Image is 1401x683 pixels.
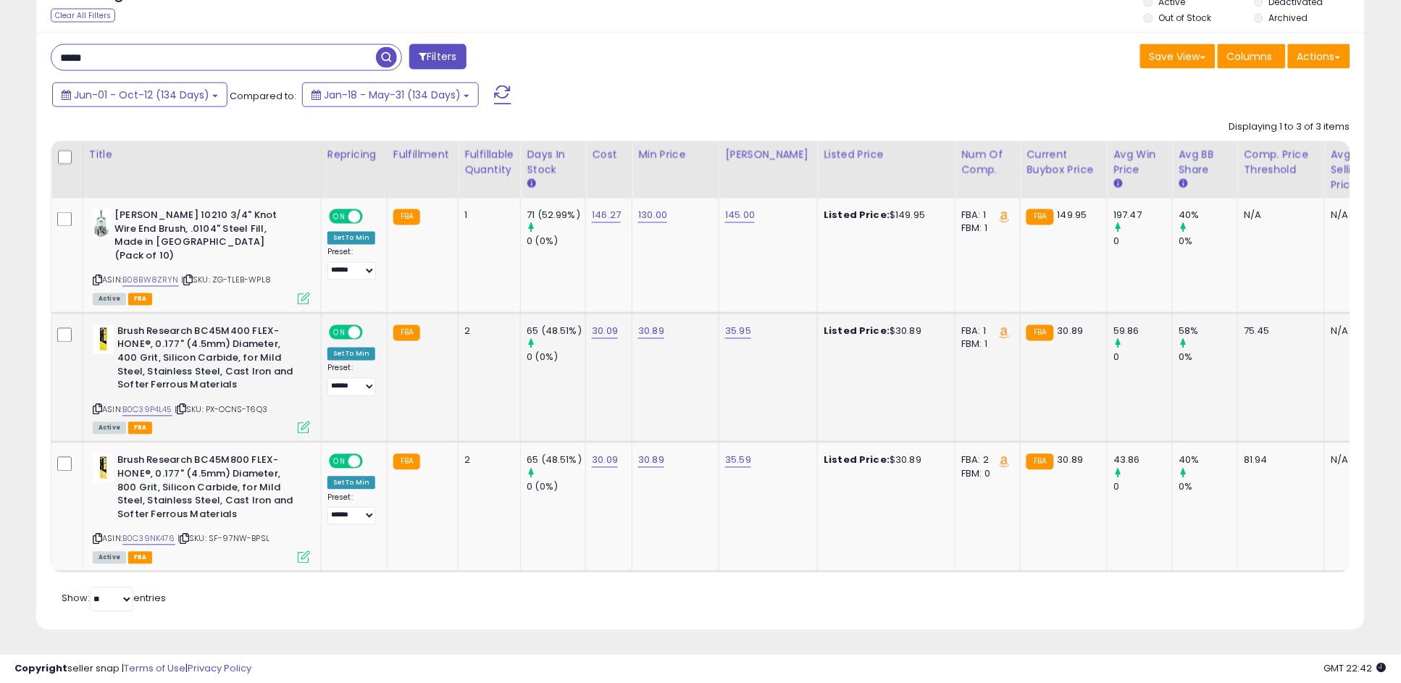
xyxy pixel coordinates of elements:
[1244,454,1313,467] div: 81.94
[93,293,126,306] span: All listings currently available for purchase on Amazon
[725,324,751,339] a: 35.95
[177,533,269,545] span: | SKU: SF-97NW-BPSL
[230,89,296,103] span: Compared to:
[327,232,376,245] div: Set To Min
[51,9,115,22] div: Clear All Filters
[1026,147,1101,177] div: Current Buybox Price
[327,248,376,280] div: Preset:
[117,325,293,396] b: Brush Research BC45M400 FLEX-HONE®, 0.177" (4.5mm) Diameter, 400 Grit, Silicon Carbide, for Mild ...
[1179,454,1237,467] div: 40%
[1244,147,1318,177] div: Comp. Price Threshold
[1288,44,1350,69] button: Actions
[1113,147,1166,177] div: Avg Win Price
[1026,209,1053,225] small: FBA
[961,454,1009,467] div: FBA: 2
[961,468,1009,481] div: FBM: 0
[324,88,461,102] span: Jan-18 - May-31 (134 Days)
[327,477,376,490] div: Set To Min
[361,326,384,338] span: OFF
[824,209,890,222] b: Listed Price:
[638,324,664,339] a: 30.89
[393,147,452,162] div: Fulfillment
[1113,325,1172,338] div: 59.86
[1179,481,1237,494] div: 0%
[124,661,185,675] a: Terms of Use
[464,454,509,467] div: 2
[1179,177,1187,190] small: Avg BB Share.
[62,592,166,606] span: Show: entries
[330,211,348,223] span: ON
[824,453,890,467] b: Listed Price:
[527,454,585,467] div: 65 (48.51%)
[93,325,114,354] img: 310OTx4LFxL._SL40_.jpg
[1244,325,1313,338] div: 75.45
[464,209,509,222] div: 1
[330,326,348,338] span: ON
[1026,325,1053,341] small: FBA
[464,147,514,177] div: Fulfillable Quantity
[330,456,348,468] span: ON
[638,147,713,162] div: Min Price
[327,493,376,525] div: Preset:
[122,533,175,545] a: B0C39NK476
[93,422,126,435] span: All listings currently available for purchase on Amazon
[361,211,384,223] span: OFF
[1229,120,1350,134] div: Displaying 1 to 3 of 3 items
[725,147,811,162] div: [PERSON_NAME]
[527,177,535,190] small: Days In Stock.
[393,209,420,225] small: FBA
[74,88,209,102] span: Jun-01 - Oct-12 (134 Days)
[527,325,585,338] div: 65 (48.51%)
[1113,454,1172,467] div: 43.86
[1244,209,1313,222] div: N/A
[1058,324,1084,338] span: 30.89
[1140,44,1216,69] button: Save View
[128,552,153,564] span: FBA
[592,324,618,339] a: 30.09
[93,454,310,561] div: ASIN:
[1026,454,1053,470] small: FBA
[824,325,944,338] div: $30.89
[961,338,1009,351] div: FBM: 1
[527,209,585,222] div: 71 (52.99%)
[527,235,585,248] div: 0 (0%)
[592,147,626,162] div: Cost
[1227,49,1273,64] span: Columns
[527,147,580,177] div: Days In Stock
[302,83,479,107] button: Jan-18 - May-31 (134 Days)
[725,209,755,223] a: 145.00
[1113,351,1172,364] div: 0
[592,453,618,468] a: 30.09
[188,661,251,675] a: Privacy Policy
[1113,209,1172,222] div: 197.47
[393,325,420,341] small: FBA
[824,454,944,467] div: $30.89
[175,404,267,416] span: | SKU: PX-OCNS-T6Q3
[961,325,1009,338] div: FBA: 1
[1179,325,1237,338] div: 58%
[1058,453,1084,467] span: 30.89
[824,209,944,222] div: $149.95
[592,209,621,223] a: 146.27
[89,147,315,162] div: Title
[1179,235,1237,248] div: 0%
[1179,209,1237,222] div: 40%
[93,552,126,564] span: All listings currently available for purchase on Amazon
[464,325,509,338] div: 2
[117,454,293,525] b: Brush Research BC45M800 FLEX-HONE®, 0.177" (4.5mm) Diameter, 800 Grit, Silicon Carbide, for Mild ...
[128,293,153,306] span: FBA
[1331,325,1379,338] div: N/A
[93,454,114,483] img: 314eUGpKRoL._SL40_.jpg
[824,324,890,338] b: Listed Price:
[114,209,290,267] b: [PERSON_NAME] 10210 3/4" Knot Wire End Brush, .0104" Steel Fill, Made in [GEOGRAPHIC_DATA] (Pack ...
[1179,147,1231,177] div: Avg BB Share
[128,422,153,435] span: FBA
[1331,454,1379,467] div: N/A
[1218,44,1286,69] button: Columns
[93,209,310,303] div: ASIN:
[725,453,751,468] a: 35.59
[1113,177,1122,190] small: Avg Win Price.
[93,325,310,432] div: ASIN:
[1058,209,1087,222] span: 149.95
[361,456,384,468] span: OFF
